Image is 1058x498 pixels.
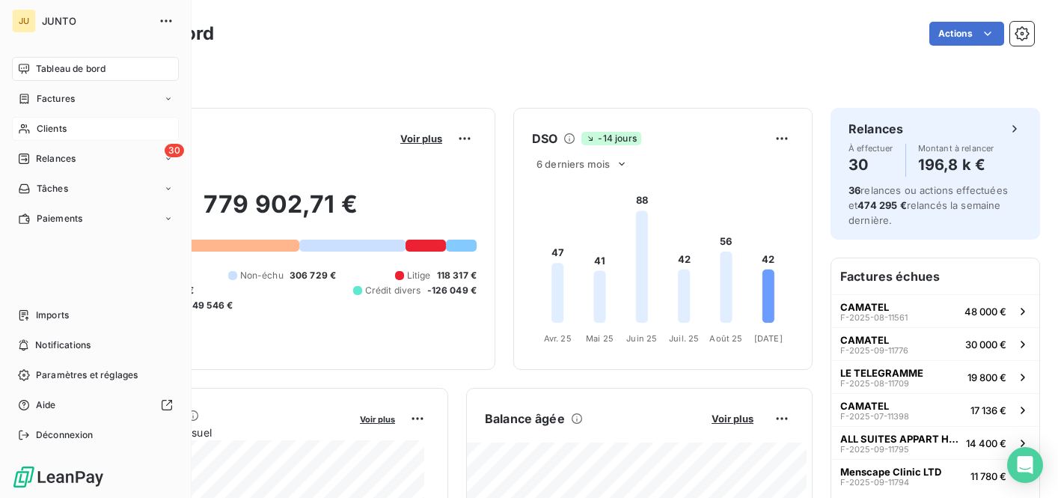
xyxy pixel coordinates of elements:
button: CAMATELF-2025-08-1156148 000 € [831,294,1039,327]
div: Open Intercom Messenger [1007,447,1043,483]
span: Relances [36,152,76,166]
span: F-2025-09-11795 [840,445,909,454]
span: Montant à relancer [918,144,994,153]
span: 30 000 € [965,338,1006,350]
span: -49 546 € [188,299,233,312]
span: Imports [36,309,69,322]
h6: Relances [848,120,903,138]
button: Voir plus [396,132,447,145]
span: Chiffre d'affaires mensuel [85,425,349,440]
button: Voir plus [355,412,400,425]
span: 36 [848,184,860,196]
button: Menscape Clinic LTDF-2025-09-1179411 780 € [831,459,1039,492]
span: 14 400 € [966,437,1006,449]
span: CAMATEL [840,334,889,346]
span: F-2025-09-11776 [840,346,908,355]
span: relances ou actions effectuées et relancés la semaine dernière. [848,184,1008,226]
tspan: Avr. 25 [544,333,572,344]
button: ALL SUITES APPART HOTELF-2025-09-1179514 400 € [831,426,1039,459]
h2: 779 902,71 € [85,189,477,234]
span: Menscape Clinic LTD [840,466,941,478]
span: ALL SUITES APPART HOTEL [840,433,960,445]
span: Tableau de bord [36,62,106,76]
span: CAMATEL [840,301,889,313]
span: À effectuer [848,144,893,153]
tspan: Juil. 25 [669,333,699,344]
tspan: Mai 25 [586,333,614,344]
span: -126 049 € [427,284,477,297]
button: CAMATELF-2025-07-1139817 136 € [831,393,1039,426]
span: F-2025-08-11709 [840,379,909,388]
span: 19 800 € [967,371,1006,383]
span: Notifications [35,338,91,352]
img: Logo LeanPay [12,465,105,489]
tspan: Août 25 [709,333,742,344]
span: Crédit divers [365,284,421,297]
span: LE TELEGRAMME [840,367,923,379]
span: Paramètres et réglages [36,368,138,382]
button: LE TELEGRAMMEF-2025-08-1170919 800 € [831,360,1039,393]
span: 474 295 € [857,199,906,211]
span: 6 derniers mois [536,158,610,170]
span: CAMATEL [840,400,889,412]
span: Aide [36,398,56,412]
span: Paiements [37,212,82,225]
h4: 30 [848,153,893,177]
span: JUNTO [42,15,150,27]
span: 30 [165,144,184,157]
span: 306 729 € [290,269,336,282]
span: F-2025-07-11398 [840,412,909,421]
span: Litige [407,269,431,282]
span: 11 780 € [970,470,1006,482]
div: JU [12,9,36,33]
h4: 196,8 k € [918,153,994,177]
span: F-2025-08-11561 [840,313,908,322]
span: -14 jours [581,132,640,145]
tspan: Juin 25 [626,333,657,344]
h6: Balance âgée [485,410,565,428]
span: Voir plus [712,413,753,425]
h6: DSO [532,130,557,148]
span: Non-échu [240,269,284,282]
h6: Factures échues [831,258,1039,294]
span: Clients [37,122,67,136]
span: 118 317 € [437,269,477,282]
span: Factures [37,92,75,106]
span: 48 000 € [964,306,1006,318]
tspan: [DATE] [754,333,783,344]
button: CAMATELF-2025-09-1177630 000 € [831,327,1039,360]
button: Voir plus [707,412,758,425]
button: Actions [929,22,1004,46]
span: Déconnexion [36,428,94,442]
span: Tâches [37,182,68,195]
span: 17 136 € [970,404,1006,416]
span: F-2025-09-11794 [840,478,909,487]
a: Aide [12,393,179,417]
span: Voir plus [400,133,442,145]
span: Voir plus [360,414,395,425]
